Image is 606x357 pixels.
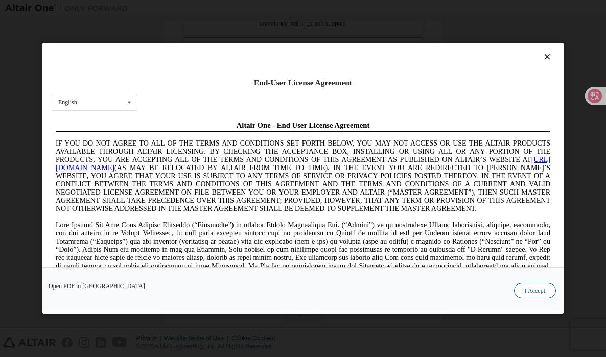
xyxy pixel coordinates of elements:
a: [URL][DOMAIN_NAME] [4,39,499,55]
span: Lore Ipsumd Sit Ame Cons Adipisc Elitseddo (“Eiusmodte”) in utlabor Etdolo Magnaaliqua Eni. (“Adm... [4,104,499,185]
div: English [58,100,77,106]
span: IF YOU DO NOT AGREE TO ALL OF THE TERMS AND CONDITIONS SET FORTH BELOW, YOU MAY NOT ACCESS OR USE... [4,22,499,96]
span: Altair One - End User License Agreement [185,4,318,12]
div: End-User License Agreement [52,78,554,88]
button: I Accept [514,283,556,299]
a: Open PDF in [GEOGRAPHIC_DATA] [49,283,145,290]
